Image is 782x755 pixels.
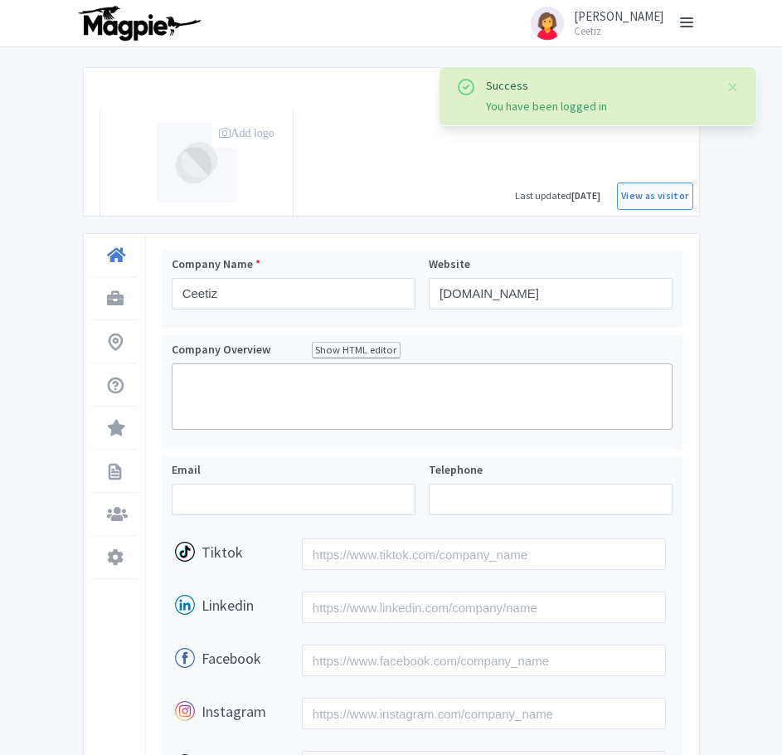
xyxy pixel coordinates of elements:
[172,256,253,272] span: Company Name
[172,645,198,671] img: facebook-round-01-50ddc191f871d4ecdbe8252d2011563a.svg
[429,462,483,478] span: Telephone
[312,342,401,359] div: Show HTML editor
[302,538,666,570] input: https://www.tiktok.com/company_name
[202,541,243,563] label: Tiktok
[726,77,740,97] button: Close
[574,8,663,24] span: [PERSON_NAME]
[429,256,470,272] span: Website
[172,462,201,478] span: Email
[302,698,666,729] input: https://www.instagram.com/company_name
[515,188,600,203] div: Last updated
[202,647,261,670] label: Facebook
[75,5,203,41] img: logo-ab69f6fb50320c5b225c76a69d11143b.png
[202,700,266,723] label: Instagram
[157,123,236,202] img: profile-logo-d1a8e230fb1b8f12adc913e4f4d7365c.png
[302,645,666,676] input: https://www.facebook.com/company_name
[617,183,692,209] a: View as visitor
[574,26,663,37] small: Ceetiz
[517,3,663,43] a: [PERSON_NAME] Ceetiz
[302,592,666,623] input: https://www.linkedin.com/company/name
[486,98,713,115] div: You have been logged in
[172,538,198,565] img: tiktok-round-01-ca200c7ba8d03f2cade56905edf8567d.svg
[172,592,198,618] img: linkedin-round-01-4bc9326eb20f8e88ec4be7e8773b84b7.svg
[219,127,274,139] i: Add logo
[202,594,254,616] label: Linkedin
[571,189,600,202] span: [DATE]
[527,3,567,43] img: avatar_key_member-9c1dde93af8b07d7383eb8b5fb890c87.png
[172,698,198,724] img: instagram-round-01-d873700d03cfe9216e9fb2676c2aa726.svg
[172,342,270,358] span: Company Overview
[486,77,713,95] div: Success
